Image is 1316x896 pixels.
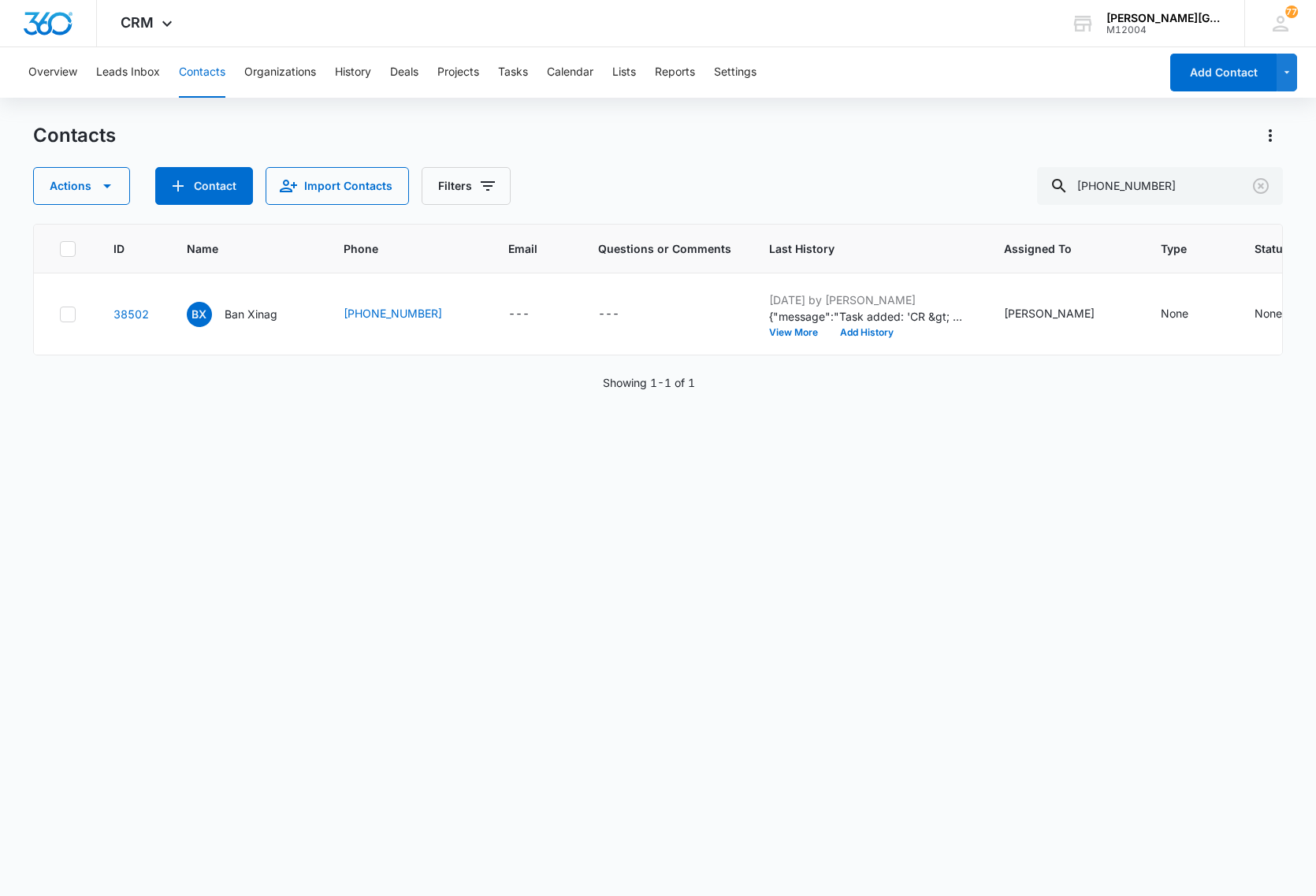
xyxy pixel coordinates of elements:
button: Add History [829,328,905,337]
button: Actions [1258,123,1283,148]
button: Actions [33,167,130,205]
span: ID [113,240,126,257]
button: Settings [714,47,757,98]
div: Phone - 2134798080 - Select to Edit Field [344,305,470,324]
div: notifications count [1285,6,1298,18]
span: Email [508,240,537,257]
button: Clear [1248,173,1273,199]
span: Type [1161,240,1194,257]
button: Deals [390,47,418,98]
span: Assigned To [1004,240,1100,257]
span: Phone [344,240,448,257]
div: Assigned To - Alexandre Ruzhinskiy - Select to Edit Field [1004,305,1123,324]
button: Add Contact [155,167,253,205]
div: account name [1106,12,1221,24]
button: View More [769,328,829,337]
h1: Contacts [33,124,116,147]
div: Status - None - Select to Edit Field [1255,305,1310,324]
button: Tasks [498,47,528,98]
div: Name - Ban Xinag - Select to Edit Field [187,302,306,327]
div: None [1255,305,1282,322]
button: History [335,47,371,98]
div: --- [508,305,530,324]
button: Add Contact [1170,54,1277,91]
span: Name [187,240,283,257]
a: [PHONE_NUMBER] [344,305,442,322]
p: Ban Xinag [225,306,277,322]
span: 77 [1285,6,1298,18]
span: Questions or Comments [598,240,731,257]
span: BX [187,302,212,327]
div: --- [598,305,619,324]
button: Contacts [179,47,225,98]
p: {"message":"Task added: 'CR &gt; Following up on your request for semi-private lessons in Septemb... [769,308,966,325]
button: Organizations [244,47,316,98]
input: Search Contacts [1037,167,1283,205]
div: Type - None - Select to Edit Field [1161,305,1217,324]
button: Import Contacts [266,167,409,205]
div: [PERSON_NAME] [1004,305,1095,322]
p: [DATE] by [PERSON_NAME] [769,292,966,308]
a: Navigate to contact details page for Ban Xinag [113,307,149,321]
button: Leads Inbox [96,47,160,98]
button: Overview [28,47,77,98]
button: Filters [422,167,511,205]
span: CRM [121,14,154,31]
div: Questions or Comments - - Select to Edit Field [598,305,648,324]
button: Reports [655,47,695,98]
button: Projects [437,47,479,98]
p: Showing 1-1 of 1 [603,374,695,391]
span: Status [1255,240,1289,257]
div: Email - - Select to Edit Field [508,305,558,324]
button: Lists [612,47,636,98]
button: Calendar [547,47,593,98]
span: Last History [769,240,943,257]
div: account id [1106,24,1221,35]
div: None [1161,305,1188,322]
